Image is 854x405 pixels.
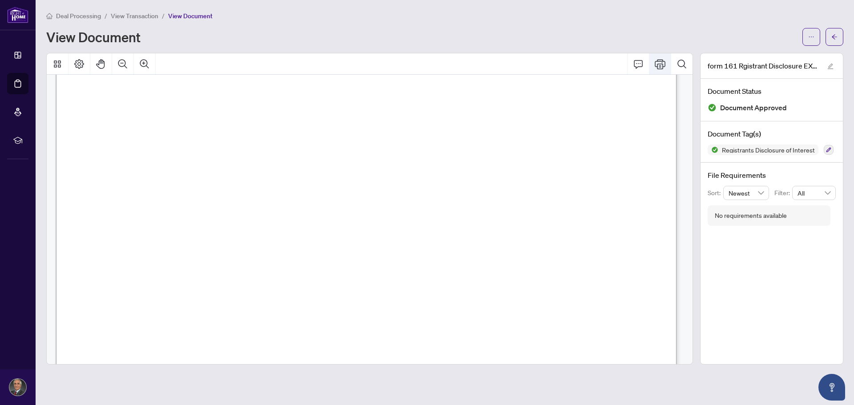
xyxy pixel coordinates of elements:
[708,170,836,180] h4: File Requirements
[808,34,814,40] span: ellipsis
[162,11,165,21] li: /
[708,86,836,96] h4: Document Status
[46,13,52,19] span: home
[708,60,819,71] span: form 161 Rgistrant Disclosure EXECUTED.pdf
[774,188,792,198] p: Filter:
[818,374,845,401] button: Open asap
[105,11,107,21] li: /
[708,144,718,155] img: Status Icon
[9,379,26,396] img: Profile Icon
[708,103,717,112] img: Document Status
[111,12,158,20] span: View Transaction
[715,211,787,221] div: No requirements available
[708,128,836,139] h4: Document Tag(s)
[46,30,141,44] h1: View Document
[729,186,764,200] span: Newest
[56,12,101,20] span: Deal Processing
[708,188,723,198] p: Sort:
[168,12,213,20] span: View Document
[720,102,787,114] span: Document Approved
[798,186,830,200] span: All
[7,7,28,23] img: logo
[827,63,834,69] span: edit
[831,34,838,40] span: arrow-left
[718,147,818,153] span: Registrants Disclosure of Interest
